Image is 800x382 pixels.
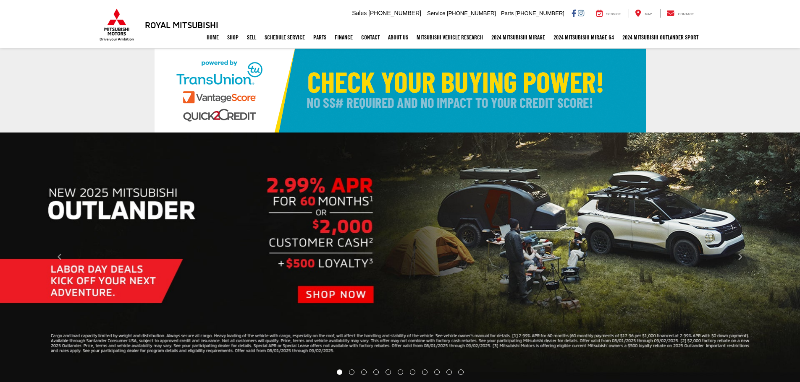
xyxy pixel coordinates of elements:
[487,27,549,48] a: 2024 Mitsubishi Mirage
[352,10,367,16] span: Sales
[590,9,627,18] a: Service
[243,27,260,48] a: Sell
[447,10,496,16] span: [PHONE_NUMBER]
[660,9,700,18] a: Contact
[373,369,379,375] li: Go to slide number 4.
[549,27,618,48] a: 2024 Mitsubishi Mirage G4
[606,12,621,16] span: Service
[223,27,243,48] a: Shop
[98,8,136,41] img: Mitsubishi
[678,12,694,16] span: Contact
[629,9,658,18] a: Map
[434,369,440,375] li: Go to slide number 9.
[422,369,428,375] li: Go to slide number 8.
[398,369,403,375] li: Go to slide number 6.
[357,27,384,48] a: Contact
[427,10,445,16] span: Service
[309,27,330,48] a: Parts: Opens in a new tab
[578,10,584,16] a: Instagram: Click to visit our Instagram page
[458,369,464,375] li: Go to slide number 11.
[260,27,309,48] a: Schedule Service: Opens in a new tab
[645,12,652,16] span: Map
[361,369,367,375] li: Go to slide number 3.
[515,10,564,16] span: [PHONE_NUMBER]
[368,10,421,16] span: [PHONE_NUMBER]
[680,149,800,365] button: Click to view next picture.
[349,369,354,375] li: Go to slide number 2.
[337,369,342,375] li: Go to slide number 1.
[202,27,223,48] a: Home
[412,27,487,48] a: Mitsubishi Vehicle Research
[145,20,218,29] h3: Royal Mitsubishi
[410,369,415,375] li: Go to slide number 7.
[572,10,576,16] a: Facebook: Click to visit our Facebook page
[386,369,391,375] li: Go to slide number 5.
[618,27,703,48] a: 2024 Mitsubishi Outlander SPORT
[501,10,514,16] span: Parts
[384,27,412,48] a: About Us
[155,49,646,133] img: Check Your Buying Power
[446,369,452,375] li: Go to slide number 10.
[330,27,357,48] a: Finance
